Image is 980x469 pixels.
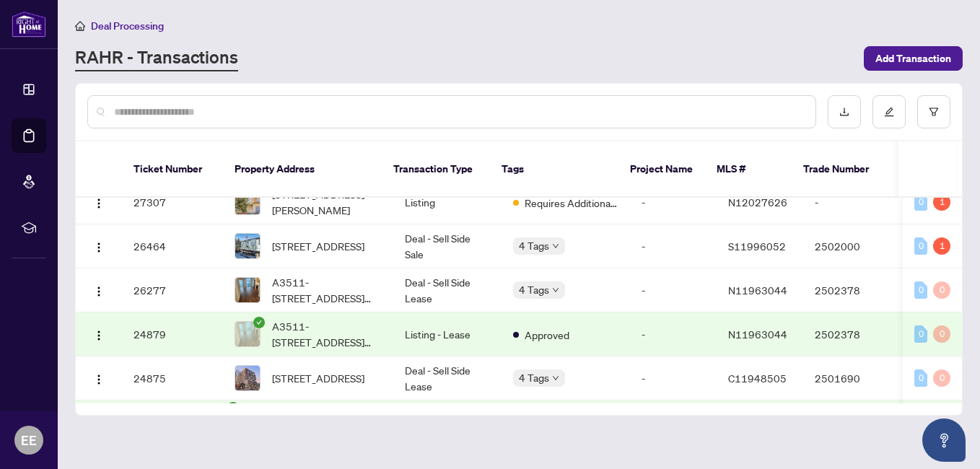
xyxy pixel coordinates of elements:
[272,274,382,306] span: A3511-[STREET_ADDRESS][PERSON_NAME]
[393,224,502,268] td: Deal - Sell Side Sale
[828,95,861,128] button: download
[552,374,559,382] span: down
[872,95,906,128] button: edit
[933,325,950,343] div: 0
[803,312,904,356] td: 2502378
[382,141,490,198] th: Transaction Type
[803,180,904,224] td: -
[728,284,787,297] span: N11963044
[630,312,717,356] td: -
[272,186,382,218] span: [STREET_ADDRESS][PERSON_NAME]
[87,234,110,258] button: Logo
[122,141,223,198] th: Ticket Number
[235,190,260,214] img: thumbnail-img
[87,190,110,214] button: Logo
[728,372,787,385] span: C11948505
[21,430,37,450] span: EE
[630,180,717,224] td: -
[728,196,787,209] span: N12027626
[122,224,223,268] td: 26464
[87,367,110,390] button: Logo
[93,198,105,209] img: Logo
[93,374,105,385] img: Logo
[122,180,223,224] td: 27307
[728,240,786,253] span: S11996052
[705,141,792,198] th: MLS #
[914,237,927,255] div: 0
[917,95,950,128] button: filter
[552,242,559,250] span: down
[792,141,893,198] th: Trade Number
[914,369,927,387] div: 0
[272,370,364,386] span: [STREET_ADDRESS]
[728,328,787,341] span: N11963044
[93,242,105,253] img: Logo
[75,21,85,31] span: home
[525,195,618,211] span: Requires Additional Docs
[519,237,549,254] span: 4 Tags
[630,268,717,312] td: -
[933,237,950,255] div: 1
[91,19,164,32] span: Deal Processing
[922,418,966,462] button: Open asap
[884,107,894,117] span: edit
[93,286,105,297] img: Logo
[393,356,502,400] td: Deal - Sell Side Lease
[393,268,502,312] td: Deal - Sell Side Lease
[618,141,705,198] th: Project Name
[393,180,502,224] td: Listing
[630,356,717,400] td: -
[235,234,260,258] img: thumbnail-img
[933,281,950,299] div: 0
[235,278,260,302] img: thumbnail-img
[803,224,904,268] td: 2502000
[803,268,904,312] td: 2502378
[235,366,260,390] img: thumbnail-img
[227,402,239,413] span: check-circle
[272,238,364,254] span: [STREET_ADDRESS]
[914,325,927,343] div: 0
[525,327,569,343] span: Approved
[12,11,46,38] img: logo
[875,47,951,70] span: Add Transaction
[87,279,110,302] button: Logo
[803,356,904,400] td: 2501690
[122,268,223,312] td: 26277
[235,322,260,346] img: thumbnail-img
[393,312,502,356] td: Listing - Lease
[272,318,382,350] span: A3511-[STREET_ADDRESS][PERSON_NAME]
[630,224,717,268] td: -
[839,107,849,117] span: download
[519,369,549,386] span: 4 Tags
[914,281,927,299] div: 0
[93,330,105,341] img: Logo
[490,141,618,198] th: Tags
[223,141,382,198] th: Property Address
[519,281,549,298] span: 4 Tags
[75,45,238,71] a: RAHR - Transactions
[87,323,110,346] button: Logo
[914,193,927,211] div: 0
[933,369,950,387] div: 0
[253,317,265,328] span: check-circle
[122,356,223,400] td: 24875
[933,193,950,211] div: 1
[552,286,559,294] span: down
[122,312,223,356] td: 24879
[929,107,939,117] span: filter
[864,46,963,71] button: Add Transaction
